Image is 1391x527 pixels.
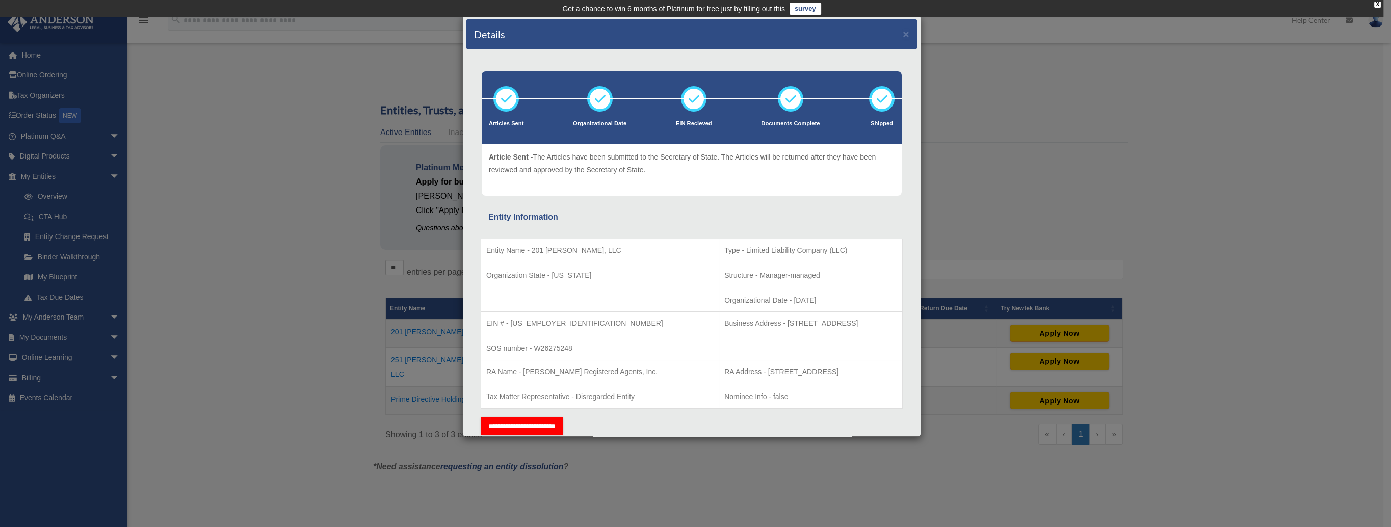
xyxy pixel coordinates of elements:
[761,119,820,129] p: Documents Complete
[489,151,895,176] p: The Articles have been submitted to the Secretary of State. The Articles will be returned after t...
[724,269,897,282] p: Structure - Manager-managed
[724,365,897,378] p: RA Address - [STREET_ADDRESS]
[488,210,895,224] div: Entity Information
[486,317,714,330] p: EIN # - [US_EMPLOYER_IDENTIFICATION_NUMBER]
[573,119,626,129] p: Organizational Date
[724,294,897,307] p: Organizational Date - [DATE]
[724,390,897,403] p: Nominee Info - false
[724,317,897,330] p: Business Address - [STREET_ADDRESS]
[489,153,533,161] span: Article Sent -
[486,244,714,257] p: Entity Name - 201 [PERSON_NAME], LLC
[489,119,523,129] p: Articles Sent
[869,119,895,129] p: Shipped
[676,119,712,129] p: EIN Recieved
[486,390,714,403] p: Tax Matter Representative - Disregarded Entity
[562,3,785,15] div: Get a chance to win 6 months of Platinum for free just by filling out this
[790,3,821,15] a: survey
[903,29,909,39] button: ×
[486,269,714,282] p: Organization State - [US_STATE]
[474,27,505,41] h4: Details
[486,365,714,378] p: RA Name - [PERSON_NAME] Registered Agents, Inc.
[724,244,897,257] p: Type - Limited Liability Company (LLC)
[486,342,714,355] p: SOS number - W26275248
[1374,2,1381,8] div: close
